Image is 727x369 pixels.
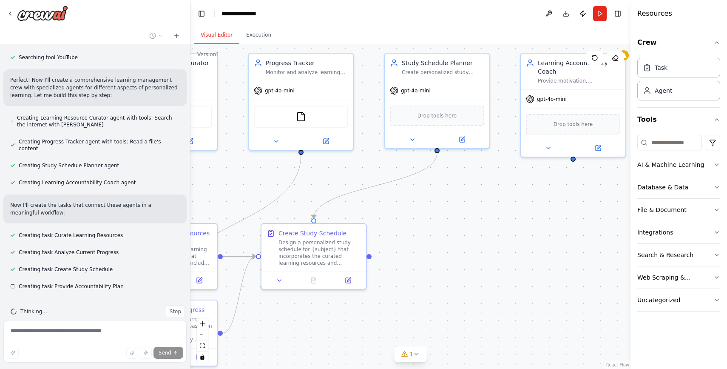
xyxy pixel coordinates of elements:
[19,283,124,290] span: Creating task Provide Accountability Plan
[402,59,484,67] div: Study Schedule Planner
[637,108,720,132] button: Tools
[185,275,214,286] button: Open in side panel
[265,87,295,94] span: gpt-4o-mini
[17,6,68,21] img: Logo
[384,53,490,149] div: Study Schedule PlannerCreate personalized study schedules for {subject} based on {available_study...
[7,347,19,359] button: Improve this prompt
[637,228,673,237] div: Integrations
[223,252,256,261] g: Edge from 54bd111e-1639-4efe-9c3d-15f4fd482720 to 252fe60b-e6d1-402e-9e5e-eaedf47f59eb
[197,329,208,340] button: zoom out
[248,53,354,151] div: Progress TrackerMonitor and analyze learning progress for {subject}, tracking completion rates, t...
[333,275,363,286] button: Open in side panel
[637,183,688,192] div: Database & Data
[612,8,624,20] button: Hide right sidebar
[112,300,218,366] div: Analyze Current ProgressEvaluate the current learning progress for {subject} based on {current_pr...
[637,266,720,289] button: Web Scraping & Browsing
[170,31,183,41] button: Start a new chat
[19,232,123,239] span: Creating task Curate Learning Resources
[17,114,180,128] span: Creating Learning Resource Curator agent with tools: Search the internet with [PERSON_NAME]
[194,26,239,44] button: Visual Editor
[637,221,720,243] button: Integrations
[161,155,305,295] g: Edge from 17de3f57-a05f-4bd0-be9f-85f25e33757e to 85d48ead-96bc-48fb-8091-7e6d59c15cfd
[637,251,693,259] div: Search & Research
[20,308,47,315] span: Thinking...
[554,120,593,129] span: Drop tools here
[538,59,620,76] div: Learning Accountability Coach
[637,199,720,221] button: File & Document
[197,352,208,363] button: toggle interactivity
[19,138,180,152] span: Creating Progress Tracker agent with tools: Read a file's content
[170,308,181,315] span: Stop
[222,9,265,18] nav: breadcrumb
[10,201,180,217] p: Now I'll create the tasks that connect these agents in a meaningful workflow:
[197,318,208,329] button: zoom in
[153,347,183,359] button: Send
[302,136,350,146] button: Open in side panel
[520,53,626,157] div: Learning Accountability CoachProvide motivation, accountability, and guidance to help learners st...
[19,266,113,273] span: Creating task Create Study Schedule
[637,31,720,54] button: Crew
[223,252,256,338] g: Edge from 85d48ead-96bc-48fb-8091-7e6d59c15cfd to 252fe60b-e6d1-402e-9e5e-eaedf47f59eb
[417,112,457,120] span: Drop tools here
[574,143,622,153] button: Open in side panel
[112,223,218,290] div: Curate Learning ResourcesResearch and compile a comprehensive list of learning resources for {sub...
[655,86,672,95] div: Agent
[10,76,180,99] p: Perfect! Now I'll create a comprehensive learning management crew with specialized agents for dif...
[166,305,185,318] button: Stop
[197,51,219,58] div: Version 1
[239,26,278,44] button: Execution
[197,340,208,352] button: fit view
[637,160,704,169] div: AI & Machine Learning
[637,273,713,282] div: Web Scraping & Browsing
[637,176,720,198] button: Database & Data
[197,318,208,363] div: React Flow controls
[637,206,687,214] div: File & Document
[655,63,667,72] div: Task
[409,350,413,358] span: 1
[296,112,306,122] img: FileReadTool
[146,31,166,41] button: Switch to previous chat
[19,162,119,169] span: Creating Study Schedule Planner agent
[637,244,720,266] button: Search & Research
[637,9,672,19] h4: Resources
[196,8,207,20] button: Hide left sidebar
[19,249,119,256] span: Creating task Analyze Current Progress
[278,229,346,237] div: Create Study Schedule
[19,179,136,186] span: Creating Learning Accountability Coach agent
[637,54,720,107] div: Crew
[637,296,680,304] div: Uncategorized
[261,223,367,290] div: Create Study ScheduleDesign a personalized study schedule for {subject} that incorporates the cur...
[637,154,720,176] button: AI & Machine Learning
[296,275,332,286] button: No output available
[402,69,484,76] div: Create personalized study schedules for {subject} based on {available_study_time}, {learning_goal...
[278,239,361,266] div: Design a personalized study schedule for {subject} that incorporates the curated learning resourc...
[394,346,427,362] button: 1
[537,96,567,103] span: gpt-4o-mini
[159,349,171,356] span: Send
[266,59,348,67] div: Progress Tracker
[637,289,720,311] button: Uncategorized
[538,77,620,84] div: Provide motivation, accountability, and guidance to help learners stay committed to their {learni...
[401,87,431,94] span: gpt-4o-mini
[266,69,348,76] div: Monitor and analyze learning progress for {subject}, tracking completion rates, time spent studyi...
[606,363,629,367] a: React Flow attribution
[140,347,152,359] button: Click to speak your automation idea
[310,153,441,218] g: Edge from 178da992-adbf-428e-99a4-0d0d9251db4b to 252fe60b-e6d1-402e-9e5e-eaedf47f59eb
[637,132,720,318] div: Tools
[438,134,486,145] button: Open in side panel
[19,54,78,61] span: Searching tool YouTube
[126,347,138,359] button: Upload files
